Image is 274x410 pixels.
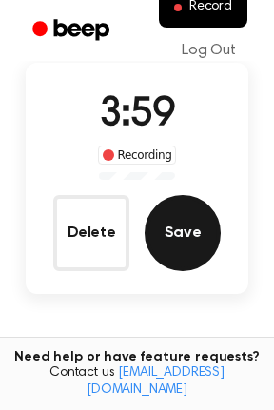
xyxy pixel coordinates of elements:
[11,365,263,399] span: Contact us
[99,95,175,135] span: 3:59
[98,146,177,165] div: Recording
[87,366,225,397] a: [EMAIL_ADDRESS][DOMAIN_NAME]
[53,195,129,271] button: Delete Audio Record
[19,12,127,49] a: Beep
[145,195,221,271] button: Save Audio Record
[163,28,255,73] a: Log Out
